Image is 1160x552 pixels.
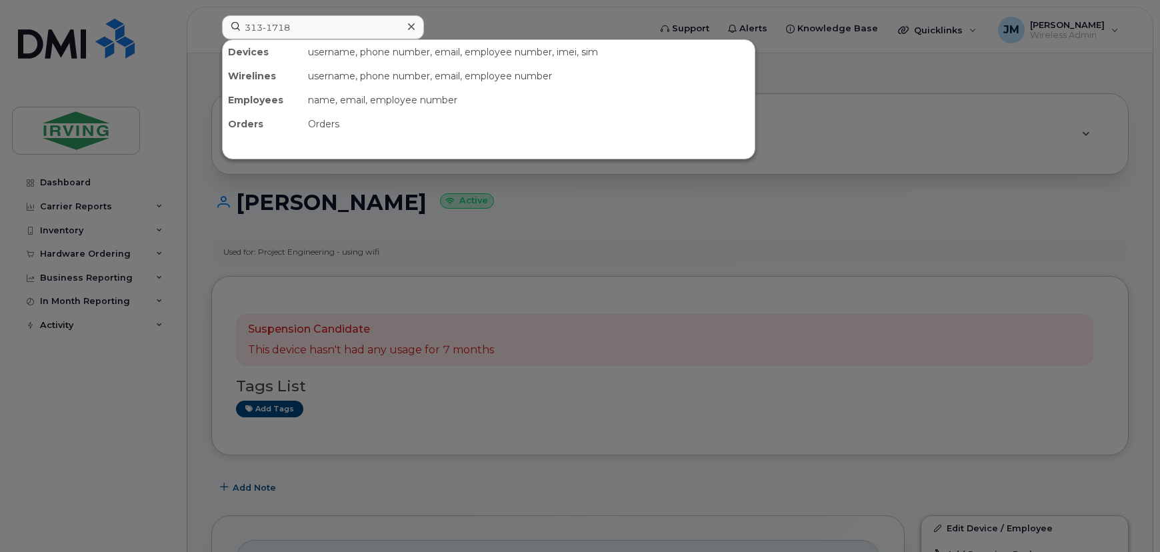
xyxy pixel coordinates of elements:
[223,112,303,136] div: Orders
[223,64,303,88] div: Wirelines
[303,112,755,136] div: Orders
[303,88,755,112] div: name, email, employee number
[303,40,755,64] div: username, phone number, email, employee number, imei, sim
[223,40,303,64] div: Devices
[223,88,303,112] div: Employees
[303,64,755,88] div: username, phone number, email, employee number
